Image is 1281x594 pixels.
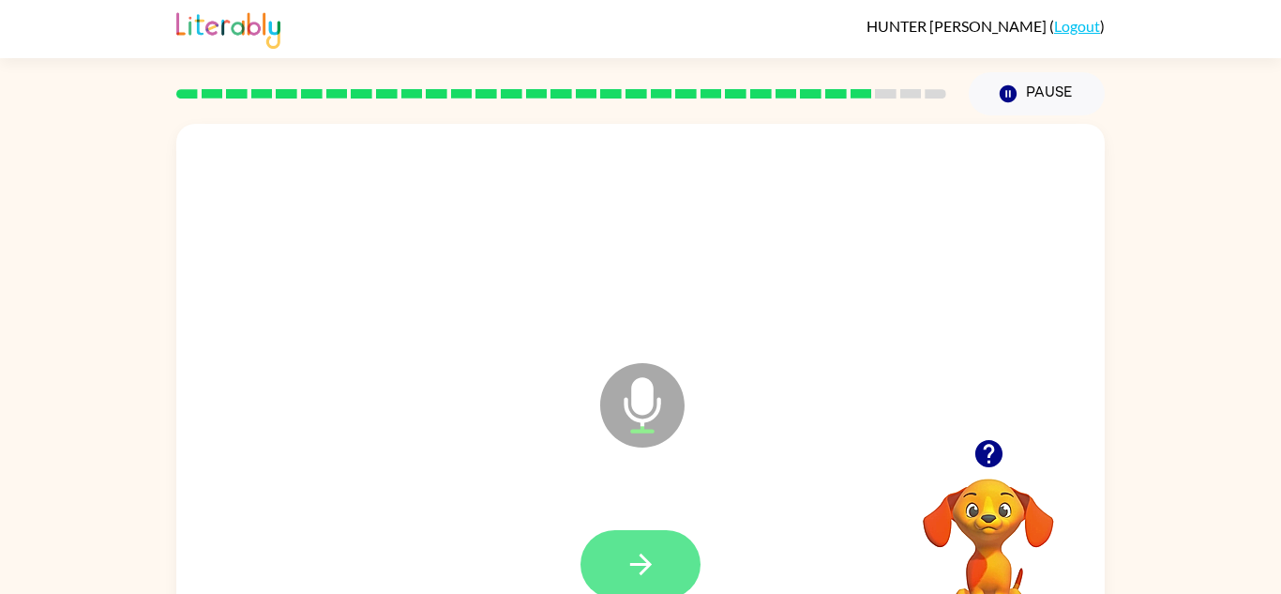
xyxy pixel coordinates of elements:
[867,17,1105,35] div: ( )
[1054,17,1100,35] a: Logout
[867,17,1049,35] span: HUNTER [PERSON_NAME]
[176,8,280,49] img: Literably
[969,72,1105,115] button: Pause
